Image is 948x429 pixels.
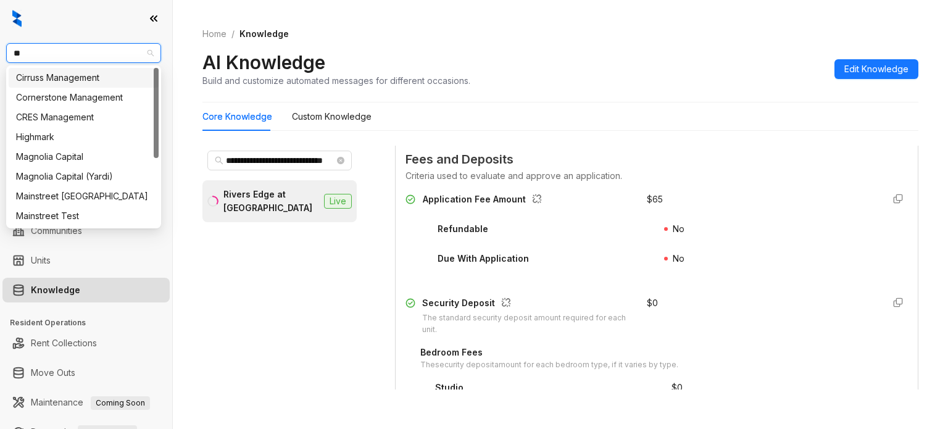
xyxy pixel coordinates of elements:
[2,390,170,415] li: Maintenance
[16,110,151,124] div: CRES Management
[16,91,151,104] div: Cornerstone Management
[31,219,82,243] a: Communities
[31,360,75,385] a: Move Outs
[337,157,344,164] span: close-circle
[9,127,159,147] div: Highmark
[647,193,663,206] div: $ 65
[435,381,464,394] div: Studio
[16,209,151,223] div: Mainstreet Test
[844,62,908,76] span: Edit Knowledge
[2,331,170,356] li: Rent Collections
[31,248,51,273] a: Units
[31,331,97,356] a: Rent Collections
[422,296,632,312] div: Security Deposit
[202,51,325,74] h2: AI Knowledge
[9,167,159,186] div: Magnolia Capital (Yardi)
[671,381,683,394] div: $ 0
[2,278,170,302] li: Knowledge
[9,147,159,167] div: Magnolia Capital
[324,194,352,209] span: Live
[200,27,229,41] a: Home
[647,296,658,310] div: $ 0
[10,317,172,328] h3: Resident Operations
[423,193,547,209] div: Application Fee Amount
[2,165,170,190] li: Collections
[91,396,150,410] span: Coming Soon
[215,156,223,165] span: search
[673,223,684,234] span: No
[9,68,159,88] div: Cirruss Management
[2,360,170,385] li: Move Outs
[223,188,319,215] div: Rivers Edge at [GEOGRAPHIC_DATA]
[16,130,151,144] div: Highmark
[9,88,159,107] div: Cornerstone Management
[438,252,529,265] div: Due With Application
[31,278,80,302] a: Knowledge
[202,110,272,123] div: Core Knowledge
[2,219,170,243] li: Communities
[16,150,151,164] div: Magnolia Capital
[2,136,170,160] li: Leasing
[673,253,684,264] span: No
[9,107,159,127] div: CRES Management
[9,206,159,226] div: Mainstreet Test
[16,190,151,203] div: Mainstreet [GEOGRAPHIC_DATA]
[239,28,289,39] span: Knowledge
[292,110,372,123] div: Custom Knowledge
[2,83,170,107] li: Leads
[231,27,235,41] li: /
[9,186,159,206] div: Mainstreet Canada
[422,312,632,336] div: The standard security deposit amount required for each unit.
[834,59,918,79] button: Edit Knowledge
[202,74,470,87] div: Build and customize automated messages for different occasions.
[16,170,151,183] div: Magnolia Capital (Yardi)
[405,169,908,183] div: Criteria used to evaluate and approve an application.
[420,346,678,359] div: Bedroom Fees
[438,222,488,236] div: Refundable
[420,359,678,371] div: The security deposit amount for each bedroom type, if it varies by type.
[16,71,151,85] div: Cirruss Management
[12,10,22,27] img: logo
[2,248,170,273] li: Units
[405,150,908,169] span: Fees and Deposits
